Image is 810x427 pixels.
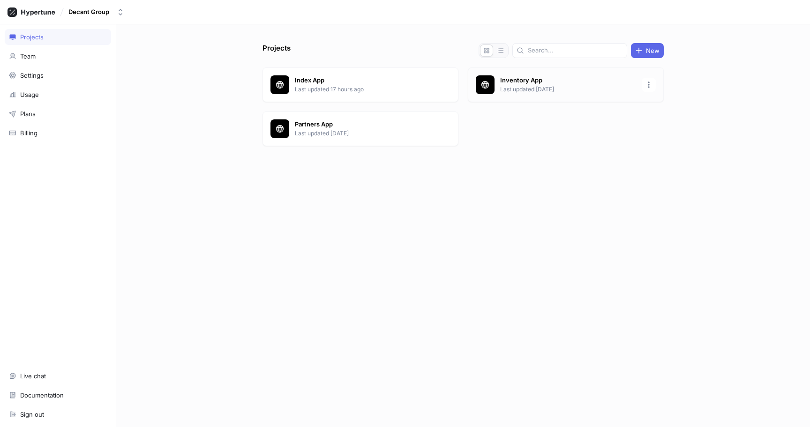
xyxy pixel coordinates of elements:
[65,4,128,20] button: Decant Group
[20,391,64,399] div: Documentation
[20,411,44,418] div: Sign out
[295,129,431,138] p: Last updated [DATE]
[5,67,111,83] a: Settings
[20,52,36,60] div: Team
[646,48,660,53] span: New
[5,87,111,103] a: Usage
[500,85,636,94] p: Last updated [DATE]
[5,125,111,141] a: Billing
[5,387,111,403] a: Documentation
[500,76,636,85] p: Inventory App
[20,91,39,98] div: Usage
[295,76,431,85] p: Index App
[295,120,431,129] p: Partners App
[528,46,623,55] input: Search...
[20,372,46,380] div: Live chat
[5,48,111,64] a: Team
[5,29,111,45] a: Projects
[295,85,431,94] p: Last updated 17 hours ago
[20,33,44,41] div: Projects
[20,129,37,137] div: Billing
[68,8,109,16] div: Decant Group
[20,72,44,79] div: Settings
[5,106,111,122] a: Plans
[631,43,664,58] button: New
[262,43,291,58] p: Projects
[20,110,36,118] div: Plans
